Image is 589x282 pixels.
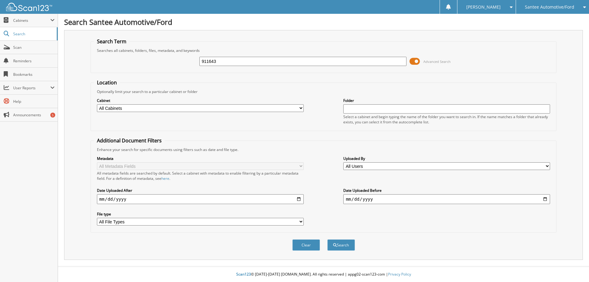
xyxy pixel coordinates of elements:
span: Cabinets [13,18,50,23]
label: Date Uploaded After [97,188,304,193]
span: Help [13,99,55,104]
label: Date Uploaded Before [343,188,550,193]
label: File type [97,211,304,217]
label: Folder [343,98,550,103]
span: User Reports [13,85,50,91]
span: Santee Automotive/Ford [525,5,574,9]
button: Clear [292,239,320,251]
label: Uploaded By [343,156,550,161]
input: start [97,194,304,204]
div: Searches all cabinets, folders, files, metadata, and keywords [94,48,553,53]
div: Enhance your search for specific documents using filters such as date and file type. [94,147,553,152]
input: end [343,194,550,204]
span: Advanced Search [423,59,451,64]
legend: Search Term [94,38,129,45]
label: Cabinet [97,98,304,103]
div: Select a cabinet and begin typing the name of the folder you want to search in. If the name match... [343,114,550,125]
span: Bookmarks [13,72,55,77]
span: Scan [13,45,55,50]
legend: Location [94,79,120,86]
a: here [161,176,169,181]
legend: Additional Document Filters [94,137,165,144]
div: All metadata fields are searched by default. Select a cabinet with metadata to enable filtering b... [97,171,304,181]
button: Search [327,239,355,251]
span: Scan123 [236,272,251,277]
span: Search [13,31,54,37]
img: scan123-logo-white.svg [6,3,52,11]
h1: Search Santee Automotive/Ford [64,17,583,27]
span: [PERSON_NAME] [466,5,501,9]
label: Metadata [97,156,304,161]
div: © [DATE]-[DATE] [DOMAIN_NAME]. All rights reserved | appg02-scan123-com | [58,267,589,282]
iframe: Chat Widget [558,253,589,282]
span: Reminders [13,58,55,64]
a: Privacy Policy [388,272,411,277]
span: Announcements [13,112,55,118]
div: 5 [50,113,55,118]
div: Optionally limit your search to a particular cabinet or folder [94,89,553,94]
